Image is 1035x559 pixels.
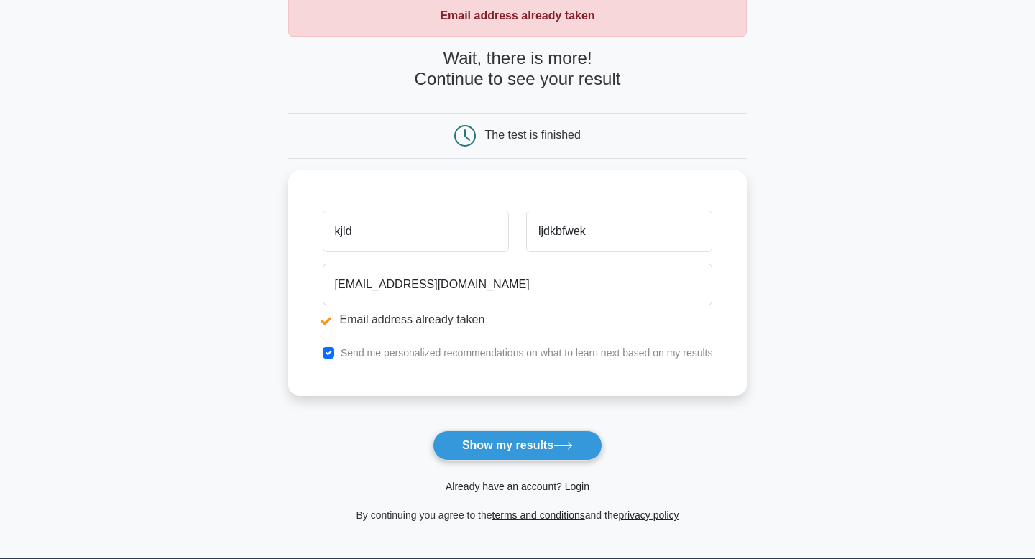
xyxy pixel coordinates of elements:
[619,509,679,521] a: privacy policy
[526,211,712,252] input: Last name
[440,9,594,22] strong: Email address already taken
[446,481,589,492] a: Already have an account? Login
[433,430,602,461] button: Show my results
[323,264,713,305] input: Email
[288,48,747,90] h4: Wait, there is more! Continue to see your result
[492,509,585,521] a: terms and conditions
[280,507,756,524] div: By continuing you agree to the and the
[323,311,713,328] li: Email address already taken
[323,211,509,252] input: First name
[341,347,713,359] label: Send me personalized recommendations on what to learn next based on my results
[485,129,581,141] div: The test is finished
